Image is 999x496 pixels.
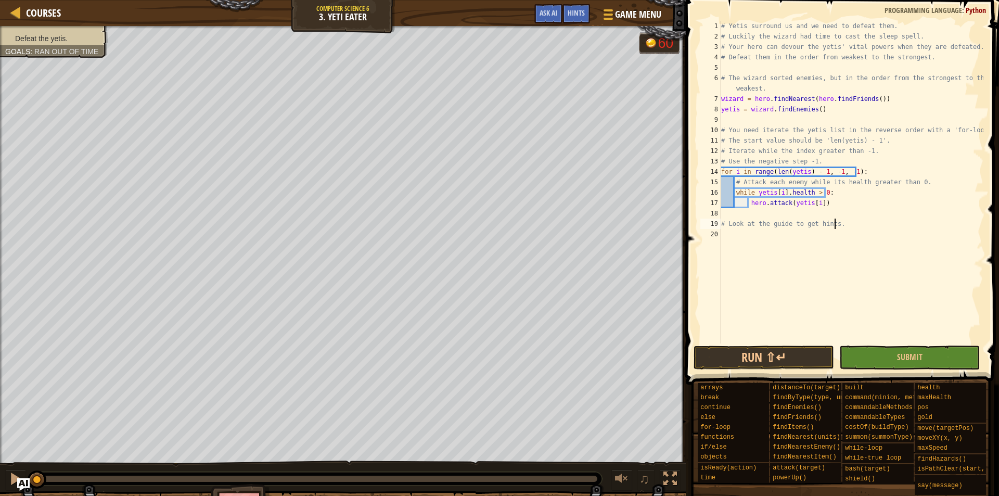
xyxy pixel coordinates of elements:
span: pos [917,404,929,411]
div: 8 [700,104,721,115]
div: 19 [700,219,721,229]
span: shield() [845,475,875,482]
span: time [700,474,715,481]
span: distanceTo(target) [773,384,840,391]
span: say(message) [917,482,962,489]
div: 60 [658,36,673,50]
span: break [700,394,719,401]
div: 11 [700,135,721,146]
div: 14 [700,167,721,177]
button: Game Menu [595,4,668,29]
span: commandableTypes [845,414,905,421]
div: 6 [700,73,721,94]
span: findItems() [773,424,814,431]
span: objects [700,453,726,461]
span: functions [700,434,734,441]
span: costOf(buildType) [845,424,908,431]
span: ♫ [639,471,650,487]
span: while-true loop [845,454,901,462]
span: findByType(type, units) [773,394,859,401]
div: 1 [700,21,721,31]
div: 16 [700,187,721,198]
span: command(minion, method, arg1, arg2) [845,394,976,401]
span: maxHealth [917,394,951,401]
span: findNearest(units) [773,434,840,441]
span: health [917,384,940,391]
span: Courses [26,6,61,20]
span: findHazards() [917,455,966,463]
span: summon(summonType) [845,434,913,441]
span: gold [917,414,932,421]
span: for-loop [700,424,731,431]
div: 12 [700,146,721,156]
div: 18 [700,208,721,219]
span: if/else [700,443,726,451]
span: Submit [897,351,923,363]
div: 3 [700,42,721,52]
span: findNearestEnemy() [773,443,840,451]
button: Ask AI [17,478,30,491]
div: 9 [700,115,721,125]
div: Team 'humans' has 60 gold. [639,32,680,54]
span: Ask AI [540,8,557,18]
span: Python [966,5,986,15]
span: maxSpeed [917,444,947,452]
div: 4 [700,52,721,62]
span: arrays [700,384,723,391]
span: findEnemies() [773,404,822,411]
span: isReady(action) [700,464,757,472]
div: 7 [700,94,721,104]
span: Game Menu [615,8,661,21]
span: Defeat the yetis. [15,34,68,43]
div: 20 [700,229,721,239]
span: else [700,414,715,421]
span: moveXY(x, y) [917,435,962,442]
span: : [30,47,34,56]
div: 5 [700,62,721,73]
span: findFriends() [773,414,822,421]
div: 10 [700,125,721,135]
span: findNearestItem() [773,453,836,461]
button: Toggle fullscreen [660,469,681,491]
span: attack(target) [773,464,825,472]
span: continue [700,404,731,411]
li: Defeat the yetis. [5,33,100,44]
div: 15 [700,177,721,187]
span: powerUp() [773,474,806,481]
span: bash(target) [845,465,890,473]
a: Courses [21,6,61,20]
span: Ran out of time [34,47,98,56]
span: Goals [5,47,30,56]
span: commandableMethods [845,404,913,411]
button: Ctrl + P: Pause [5,469,26,491]
span: Programming language [885,5,962,15]
span: built [845,384,864,391]
span: move(targetPos) [917,425,974,432]
button: Run ⇧↵ [694,346,834,370]
div: 2 [700,31,721,42]
button: Ask AI [534,4,562,23]
div: 13 [700,156,721,167]
div: 17 [700,198,721,208]
button: ♫ [637,469,655,491]
button: Submit [839,346,980,370]
span: Hints [568,8,585,18]
span: while-loop [845,444,882,452]
button: Adjust volume [611,469,632,491]
span: : [962,5,966,15]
